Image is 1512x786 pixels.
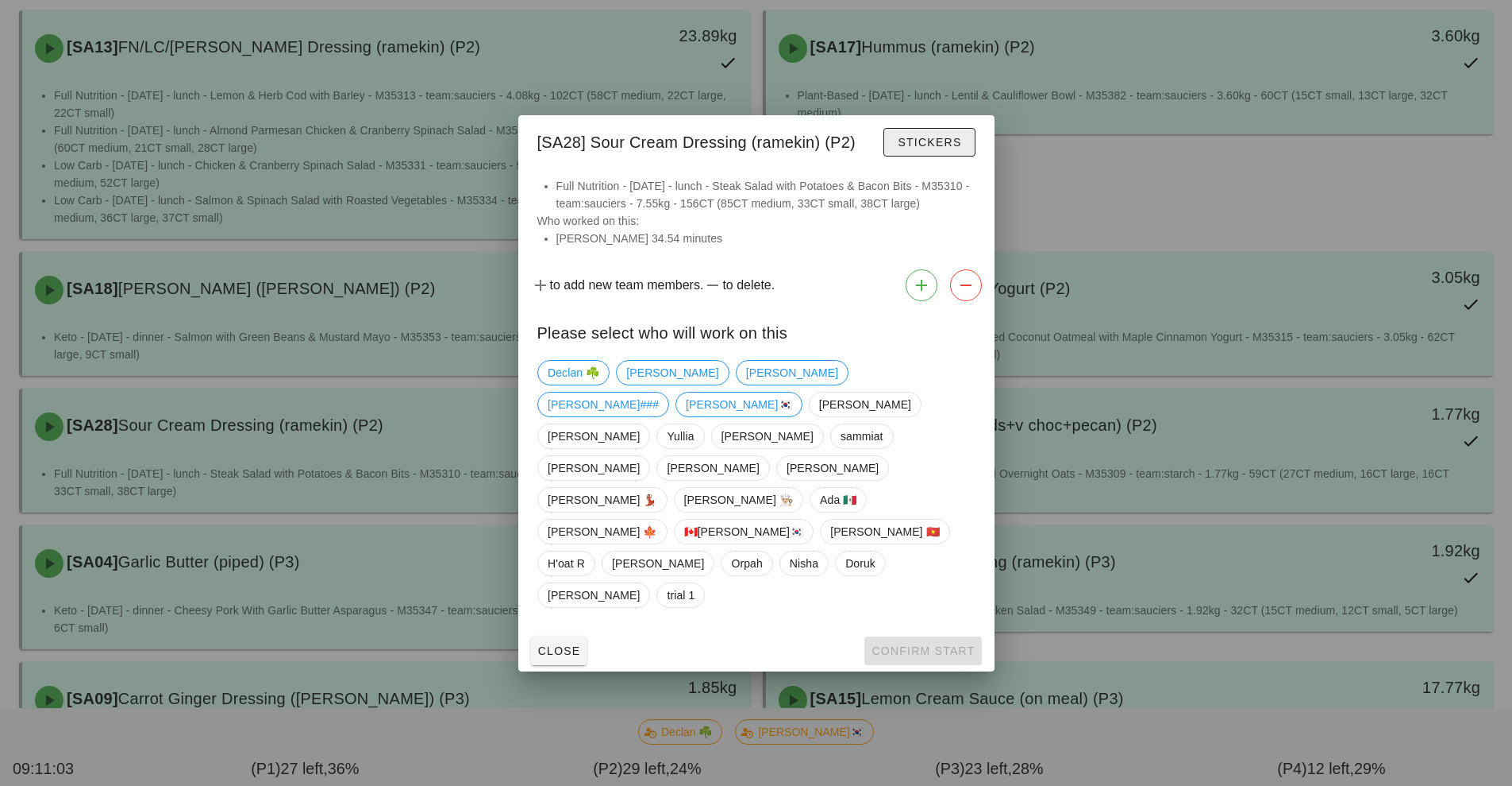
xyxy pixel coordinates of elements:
[818,393,910,416] span: [PERSON_NAME]
[518,263,995,308] div: to add new team members. to delete.
[548,424,640,448] span: [PERSON_NAME]
[667,456,759,480] span: [PERSON_NAME]
[548,488,657,512] span: [PERSON_NAME] 💃🏽
[518,115,995,165] div: [SA28] Sour Cream Dressing (ramekin) (P2)
[611,552,703,575] span: [PERSON_NAME]
[518,308,995,354] div: Please select who will work on this
[721,424,813,448] span: [PERSON_NAME]
[789,552,818,575] span: Nisha
[731,552,762,575] span: Orpah
[548,520,657,544] span: [PERSON_NAME] 🍁
[830,520,940,544] span: [PERSON_NAME] 🇻🇳
[556,177,975,212] li: Full Nutrition - [DATE] - lunch - Steak Salad with Potatoes & Bacon Bits - M35310 - team:sauciers...
[548,361,599,385] span: Declan ☘️
[556,230,975,247] li: [PERSON_NAME] 34.54 minutes
[548,456,640,480] span: [PERSON_NAME]
[548,583,640,607] span: [PERSON_NAME]
[820,488,856,512] span: Ada 🇲🇽
[518,177,995,263] div: Who worked on this:
[845,552,875,575] span: Doruk
[548,552,585,575] span: H'oat R
[686,393,792,416] span: [PERSON_NAME]🇰🇷
[537,645,581,657] span: Close
[745,361,837,385] span: [PERSON_NAME]
[840,424,883,448] span: sammiat
[786,456,878,480] span: [PERSON_NAME]
[667,424,694,448] span: Yullia
[683,488,793,512] span: [PERSON_NAME] 👨🏼‍🍳
[667,583,694,607] span: trial 1
[626,361,718,385] span: [PERSON_NAME]
[897,136,961,149] span: Stickers
[548,393,659,416] span: [PERSON_NAME]###
[683,520,803,544] span: 🇨🇦[PERSON_NAME]🇰🇷
[883,128,975,157] button: Stickers
[531,637,587,665] button: Close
